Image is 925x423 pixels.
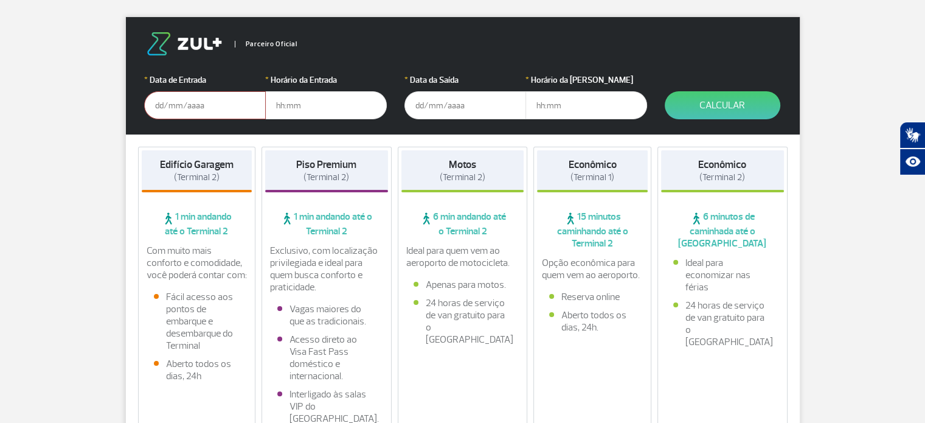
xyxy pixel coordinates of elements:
[525,91,647,119] input: hh:mm
[144,91,266,119] input: dd/mm/aaaa
[661,211,784,250] span: 6 minutos de caminhada até o [GEOGRAPHIC_DATA]
[270,245,383,293] p: Exclusivo, com localização privilegiada e ideal para quem busca conforto e praticidade.
[406,245,519,269] p: Ideal para quem vem ao aeroporto de motocicleta.
[277,303,376,327] li: Vagas maiores do que as tradicionais.
[160,158,234,171] strong: Edifício Garagem
[570,172,614,183] span: (Terminal 1)
[144,74,266,86] label: Data de Entrada
[899,122,925,175] div: Plugin de acessibilidade da Hand Talk.
[265,211,388,237] span: 1 min andando até o Terminal 2
[142,211,252,237] span: 1 min andando até o Terminal 2
[401,211,524,237] span: 6 min andando até o Terminal 2
[144,32,224,55] img: logo-zul.png
[154,291,240,352] li: Fácil acesso aos pontos de embarque e desembarque do Terminal
[414,279,512,291] li: Apenas para motos.
[449,158,476,171] strong: Motos
[440,172,485,183] span: (Terminal 2)
[174,172,220,183] span: (Terminal 2)
[673,299,772,348] li: 24 horas de serviço de van gratuito para o [GEOGRAPHIC_DATA]
[265,91,387,119] input: hh:mm
[899,149,925,175] button: Abrir recursos assistivos.
[525,74,647,86] label: Horário da [PERSON_NAME]
[549,309,636,334] li: Aberto todos os dias, 24h.
[303,172,349,183] span: (Terminal 2)
[265,74,387,86] label: Horário da Entrada
[665,91,780,119] button: Calcular
[542,257,643,281] p: Opção econômica para quem vem ao aeroporto.
[154,358,240,382] li: Aberto todos os dias, 24h
[899,122,925,149] button: Abrir tradutor de língua de sinais.
[549,291,636,303] li: Reserva online
[699,172,745,183] span: (Terminal 2)
[404,74,526,86] label: Data da Saída
[235,41,297,47] span: Parceiro Oficial
[698,158,746,171] strong: Econômico
[673,257,772,293] li: Ideal para economizar nas férias
[404,91,526,119] input: dd/mm/aaaa
[414,297,512,346] li: 24 horas de serviço de van gratuito para o [GEOGRAPHIC_DATA]
[537,211,648,250] span: 15 minutos caminhando até o Terminal 2
[277,334,376,382] li: Acesso direto ao Visa Fast Pass doméstico e internacional.
[147,245,248,281] p: Com muito mais conforto e comodidade, você poderá contar com:
[569,158,617,171] strong: Econômico
[296,158,356,171] strong: Piso Premium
